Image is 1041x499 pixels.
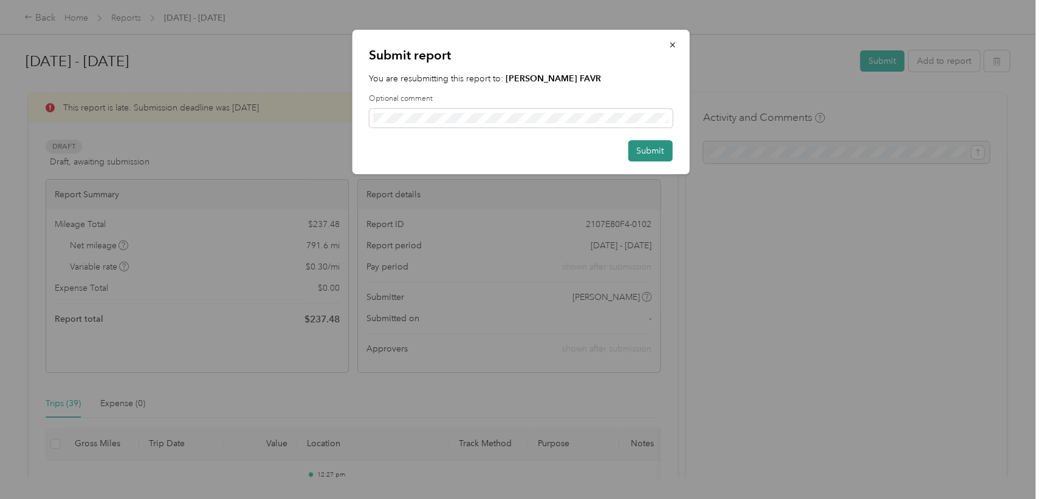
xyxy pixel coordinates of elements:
iframe: Everlance-gr Chat Button Frame [973,431,1041,499]
label: Optional comment [369,93,672,104]
p: You are resubmitting this report to: [369,72,672,85]
strong: [PERSON_NAME] FAVR [506,73,601,84]
p: Submit report [369,47,672,64]
button: Submit [628,140,672,161]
